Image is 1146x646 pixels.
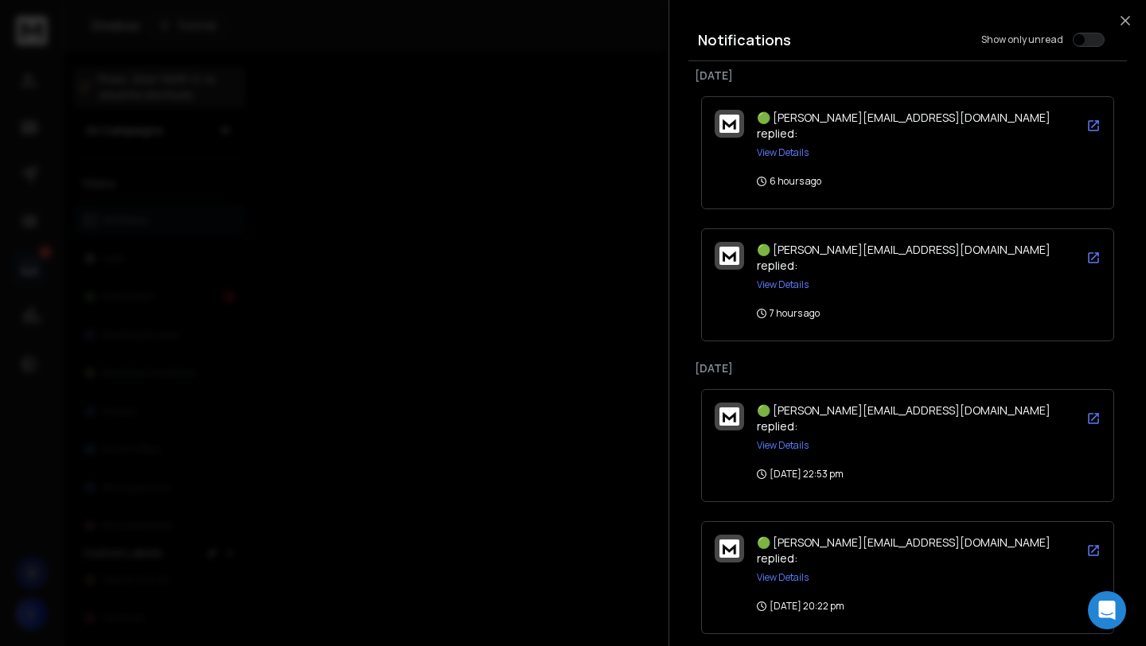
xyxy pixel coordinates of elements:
[757,535,1050,566] span: 🟢 [PERSON_NAME][EMAIL_ADDRESS][DOMAIN_NAME] replied:
[698,29,791,51] h3: Notifications
[757,278,809,291] button: View Details
[757,468,844,481] p: [DATE] 22:53 pm
[757,175,821,188] p: 6 hours ago
[1088,591,1126,629] div: Open Intercom Messenger
[719,539,739,558] img: logo
[757,110,1050,141] span: 🟢 [PERSON_NAME][EMAIL_ADDRESS][DOMAIN_NAME] replied:
[757,439,809,452] button: View Details
[719,115,739,133] img: logo
[695,360,1121,376] p: [DATE]
[719,407,739,426] img: logo
[757,307,820,320] p: 7 hours ago
[757,242,1050,273] span: 🟢 [PERSON_NAME][EMAIL_ADDRESS][DOMAIN_NAME] replied:
[719,247,739,265] img: logo
[757,403,1050,434] span: 🟢 [PERSON_NAME][EMAIL_ADDRESS][DOMAIN_NAME] replied:
[981,33,1063,46] label: Show only unread
[695,68,1121,84] p: [DATE]
[757,600,844,613] p: [DATE] 20:22 pm
[757,146,809,159] button: View Details
[757,571,809,584] button: View Details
